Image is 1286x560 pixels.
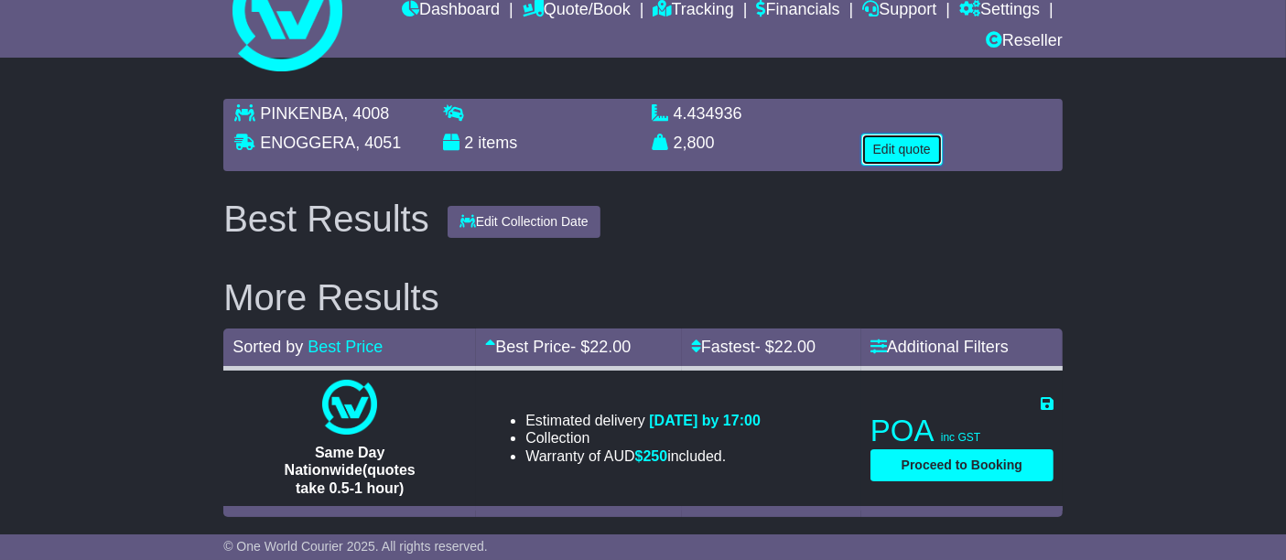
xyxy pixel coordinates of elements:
[223,277,1063,318] h2: More Results
[322,380,377,435] img: One World Courier: Same Day Nationwide(quotes take 0.5-1 hour)
[525,412,761,429] li: Estimated delivery
[525,447,761,465] li: Warranty of AUD included.
[232,338,303,356] span: Sorted by
[570,338,631,356] span: - $
[525,429,761,447] li: Collection
[755,338,816,356] span: - $
[589,338,631,356] span: 22.00
[691,338,816,356] a: Fastest- $22.00
[223,539,488,554] span: © One World Courier 2025. All rights reserved.
[870,413,1054,449] p: POA
[861,134,943,166] button: Edit quote
[214,199,438,239] div: Best Results
[674,104,742,123] span: 4.434936
[774,338,816,356] span: 22.00
[635,448,668,464] span: $
[355,134,401,152] span: , 4051
[464,134,473,152] span: 2
[260,134,355,152] span: ENOGGERA
[870,449,1054,481] button: Proceed to Booking
[674,134,715,152] span: 2,800
[308,338,383,356] a: Best Price
[649,413,761,428] span: [DATE] by 17:00
[643,448,668,464] span: 250
[285,445,416,495] span: Same Day Nationwide(quotes take 0.5-1 hour)
[485,338,631,356] a: Best Price- $22.00
[478,134,517,152] span: items
[448,206,600,238] button: Edit Collection Date
[941,431,980,444] span: inc GST
[343,104,389,123] span: , 4008
[986,27,1063,58] a: Reseller
[870,338,1009,356] a: Additional Filters
[260,104,343,123] span: PINKENBA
